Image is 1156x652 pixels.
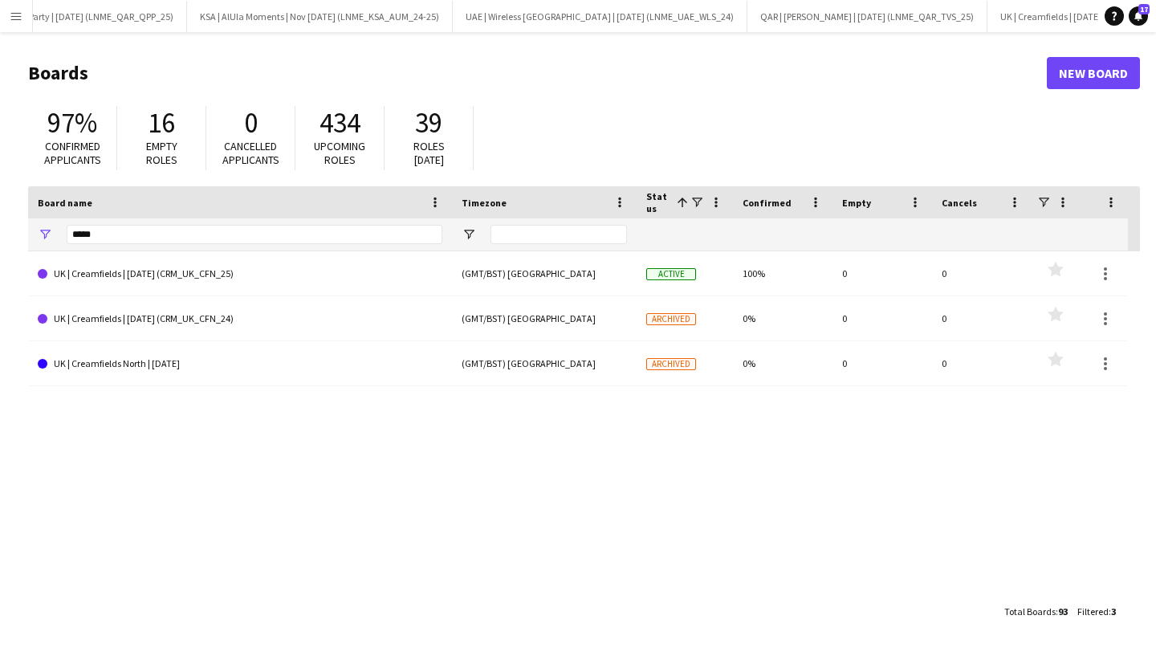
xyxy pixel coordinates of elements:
[832,341,932,385] div: 0
[452,341,637,385] div: (GMT/BST) [GEOGRAPHIC_DATA]
[462,197,507,209] span: Timezone
[733,251,832,295] div: 100%
[38,227,52,242] button: Open Filter Menu
[733,341,832,385] div: 0%
[148,105,175,141] span: 16
[452,296,637,340] div: (GMT/BST) [GEOGRAPHIC_DATA]
[38,341,442,386] a: UK | Creamfields North | [DATE]
[314,139,365,167] span: Upcoming roles
[67,225,442,244] input: Board name Filter Input
[932,251,1032,295] div: 0
[222,139,279,167] span: Cancelled applicants
[747,1,987,32] button: QAR | [PERSON_NAME] | [DATE] (LNME_QAR_TVS_25)
[38,296,442,341] a: UK | Creamfields | [DATE] (CRM_UK_CFN_24)
[1058,605,1068,617] span: 93
[1004,605,1056,617] span: Total Boards
[413,139,445,167] span: Roles [DATE]
[1004,596,1068,627] div: :
[832,251,932,295] div: 0
[942,197,977,209] span: Cancels
[932,296,1032,340] div: 0
[743,197,792,209] span: Confirmed
[832,296,932,340] div: 0
[187,1,453,32] button: KSA | AlUla Moments | Nov [DATE] (LNME_KSA_AUM_24-25)
[490,225,627,244] input: Timezone Filter Input
[646,313,696,325] span: Archived
[44,139,101,167] span: Confirmed applicants
[932,341,1032,385] div: 0
[146,139,177,167] span: Empty roles
[38,197,92,209] span: Board name
[1138,4,1150,14] span: 17
[28,61,1047,85] h1: Boards
[646,358,696,370] span: Archived
[244,105,258,141] span: 0
[646,268,696,280] span: Active
[320,105,360,141] span: 434
[842,197,871,209] span: Empty
[47,105,97,141] span: 97%
[462,227,476,242] button: Open Filter Menu
[38,251,442,296] a: UK | Creamfields | [DATE] (CRM_UK_CFN_25)
[1111,605,1116,617] span: 3
[646,190,670,214] span: Status
[733,296,832,340] div: 0%
[453,1,747,32] button: UAE | Wireless [GEOGRAPHIC_DATA] | [DATE] (LNME_UAE_WLS_24)
[1077,596,1116,627] div: :
[1047,57,1140,89] a: New Board
[415,105,442,141] span: 39
[452,251,637,295] div: (GMT/BST) [GEOGRAPHIC_DATA]
[1129,6,1148,26] a: 17
[1077,605,1109,617] span: Filtered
